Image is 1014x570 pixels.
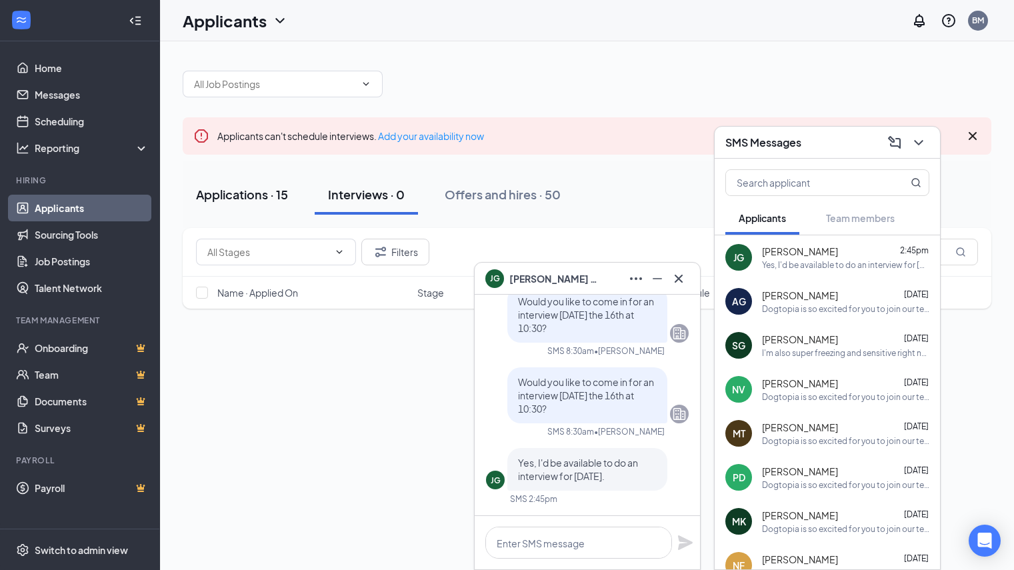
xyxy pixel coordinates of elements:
span: Would you like to come in for an interview [DATE] the 16th at 10:30? [518,295,654,334]
svg: ChevronDown [334,247,345,257]
a: Applicants [35,195,149,221]
svg: Cross [671,271,687,287]
a: OnboardingCrown [35,335,149,361]
span: [DATE] [904,421,929,431]
div: PD [733,471,745,484]
div: Dogtopia is so excited for you to join our team! Do you know anyone else who might be interested ... [762,391,929,403]
div: MT [733,427,745,440]
button: Ellipses [625,268,647,289]
span: [DATE] [904,553,929,563]
div: BM [972,15,984,26]
a: Job Postings [35,248,149,275]
a: Scheduling [35,108,149,135]
svg: Error [193,128,209,144]
div: MK [732,515,746,528]
svg: Minimize [649,271,665,287]
svg: Ellipses [628,271,644,287]
div: Offers and hires · 50 [445,186,561,203]
div: SG [732,339,745,352]
svg: Company [671,325,687,341]
div: JG [491,475,501,486]
div: Payroll [16,455,146,466]
div: Dogtopia is so excited for you to join our team! Do you know anyone else who might be interested ... [762,435,929,447]
span: [DATE] [904,509,929,519]
svg: Settings [16,543,29,557]
span: [PERSON_NAME] [762,289,838,302]
span: Stage [417,286,444,299]
svg: Plane [677,535,693,551]
div: SMS 8:30am [547,345,594,357]
span: • [PERSON_NAME] [594,426,665,437]
span: Would you like to come in for an interview [DATE] the 16th at 10:30? [518,376,654,415]
div: AG [732,295,746,308]
div: Dogtopia is so excited for you to join our team! Do you know anyone else who might be interested ... [762,303,929,315]
button: ComposeMessage [884,132,905,153]
div: Interviews · 0 [328,186,405,203]
svg: ChevronDown [361,79,371,89]
svg: Filter [373,244,389,260]
span: [PERSON_NAME] [762,377,838,390]
button: ChevronDown [908,132,929,153]
svg: WorkstreamLogo [15,13,28,27]
div: NV [732,383,745,396]
button: Minimize [647,268,668,289]
span: Team members [826,212,895,224]
div: Dogtopia is so excited for you to join our team! Do you know anyone else who might be interested ... [762,479,929,491]
svg: Company [671,406,687,422]
svg: MagnifyingGlass [955,247,966,257]
svg: ChevronDown [272,13,288,29]
svg: Cross [965,128,981,144]
a: DocumentsCrown [35,388,149,415]
a: Talent Network [35,275,149,301]
span: [PERSON_NAME] Gonzabay [509,271,603,286]
a: PayrollCrown [35,475,149,501]
span: [PERSON_NAME] [762,509,838,522]
span: [DATE] [904,333,929,343]
a: TeamCrown [35,361,149,388]
a: Home [35,55,149,81]
a: SurveysCrown [35,415,149,441]
svg: ComposeMessage [887,135,903,151]
svg: Notifications [911,13,927,29]
span: [DATE] [904,465,929,475]
svg: MagnifyingGlass [911,177,921,188]
a: Add your availability now [378,130,484,142]
input: All Stages [207,245,329,259]
span: [DATE] [904,289,929,299]
button: Filter Filters [361,239,429,265]
span: [PERSON_NAME] [762,553,838,566]
input: All Job Postings [194,77,355,91]
button: Cross [668,268,689,289]
div: Hiring [16,175,146,186]
div: Team Management [16,315,146,326]
span: Name · Applied On [217,286,298,299]
span: Yes, I'd be available to do an interview for [DATE]. [518,457,638,482]
span: [PERSON_NAME] [762,465,838,478]
span: [PERSON_NAME] [762,421,838,434]
a: Messages [35,81,149,108]
div: SMS 8:30am [547,426,594,437]
span: [PERSON_NAME] [762,333,838,346]
span: [DATE] [904,377,929,387]
h1: Applicants [183,9,267,32]
div: SMS 2:45pm [510,493,557,505]
span: [PERSON_NAME] [762,245,838,258]
svg: ChevronDown [911,135,927,151]
div: Switch to admin view [35,543,128,557]
div: Reporting [35,141,149,155]
div: I'm also super freezing and sensitive right now cuz I'm sick and I think it's throwing me off 🥲 b... [762,347,929,359]
svg: Analysis [16,141,29,155]
input: Search applicant [726,170,884,195]
span: 2:45pm [900,245,929,255]
div: Applications · 15 [196,186,288,203]
a: Sourcing Tools [35,221,149,248]
span: Applicants can't schedule interviews. [217,130,484,142]
div: JG [733,251,744,264]
svg: Collapse [129,14,142,27]
div: Dogtopia is so excited for you to join our team! Do you know anyone else who might be interested ... [762,523,929,535]
div: Open Intercom Messenger [969,525,1001,557]
div: Yes, I'd be available to do an interview for [DATE]. [762,259,929,271]
h3: SMS Messages [725,135,801,150]
span: • [PERSON_NAME] [594,345,665,357]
